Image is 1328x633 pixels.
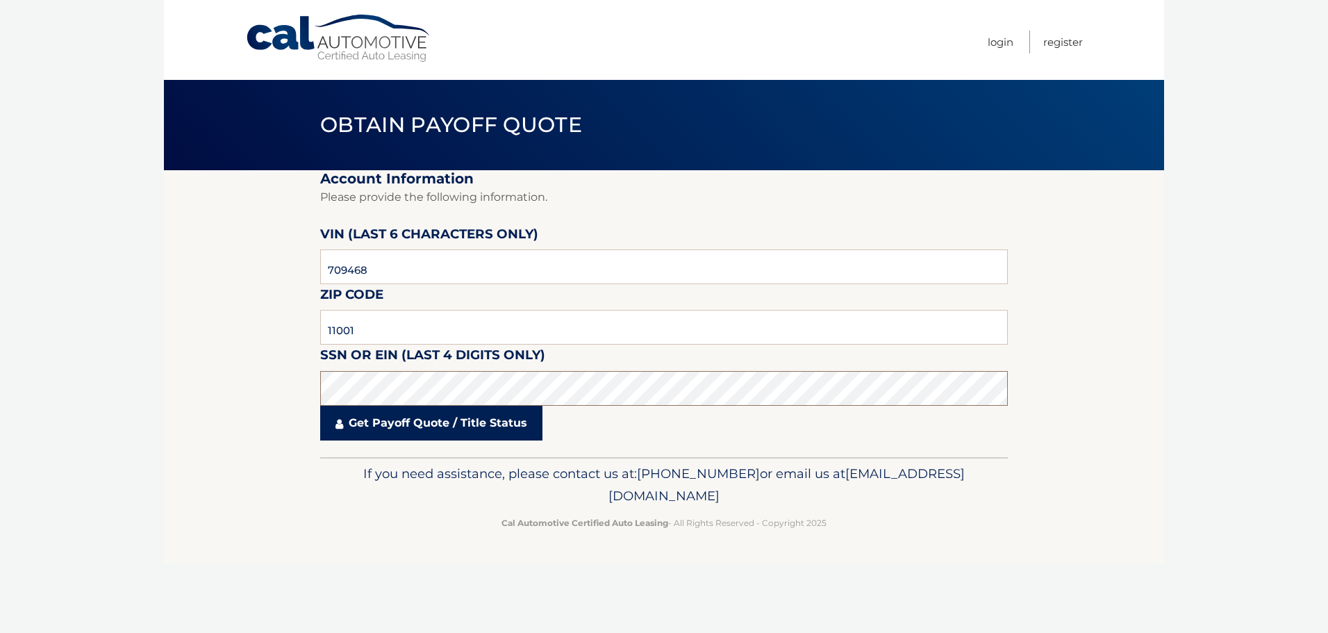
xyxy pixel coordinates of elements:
[501,518,668,528] strong: Cal Automotive Certified Auto Leasing
[320,406,542,441] a: Get Payoff Quote / Title Status
[637,466,760,482] span: [PHONE_NUMBER]
[320,170,1008,188] h2: Account Information
[1043,31,1083,54] a: Register
[320,345,545,370] label: SSN or EIN (last 4 digits only)
[329,463,999,507] p: If you need assistance, please contact us at: or email us at
[988,31,1013,54] a: Login
[320,284,383,310] label: Zip Code
[320,188,1008,207] p: Please provide the following information.
[320,112,582,138] span: Obtain Payoff Quote
[245,14,433,63] a: Cal Automotive
[320,224,538,249] label: VIN (last 6 characters only)
[329,516,999,530] p: - All Rights Reserved - Copyright 2025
